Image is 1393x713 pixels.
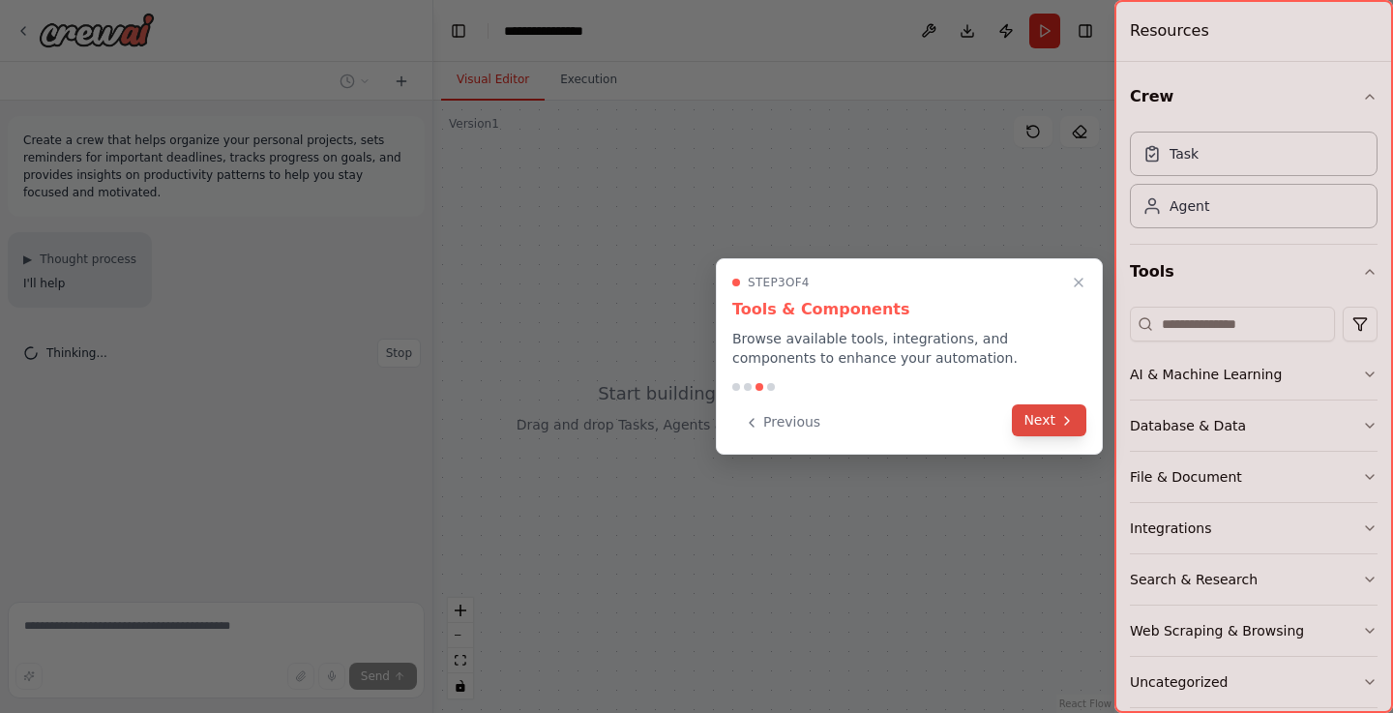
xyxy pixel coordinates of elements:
button: Previous [732,406,832,438]
button: Hide left sidebar [445,17,472,45]
p: Browse available tools, integrations, and components to enhance your automation. [732,329,1086,368]
h3: Tools & Components [732,298,1086,321]
span: Step 3 of 4 [748,275,810,290]
button: Next [1012,404,1086,436]
button: Close walkthrough [1067,271,1090,294]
